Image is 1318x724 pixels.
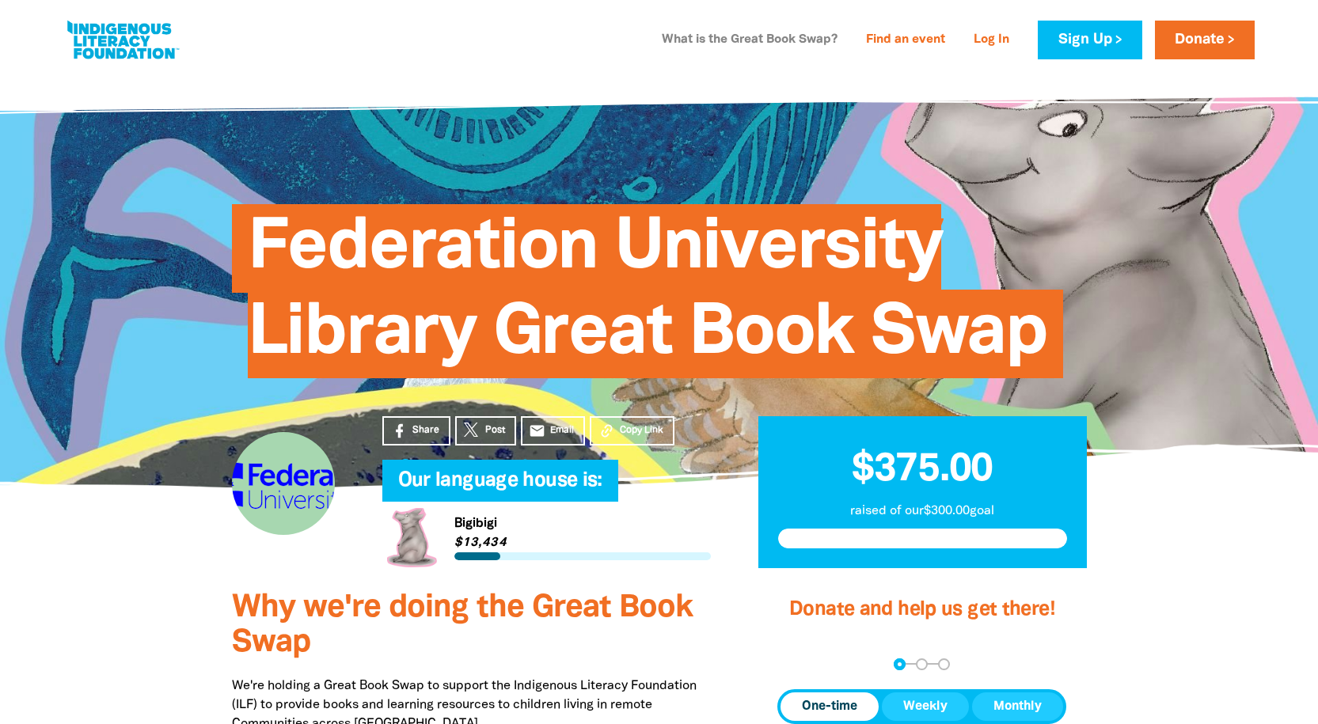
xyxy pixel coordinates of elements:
[485,423,505,438] span: Post
[993,697,1042,716] span: Monthly
[248,216,1047,378] span: Federation University Library Great Book Swap
[903,697,948,716] span: Weekly
[778,502,1067,521] p: raised of our $300.00 goal
[789,601,1055,619] span: Donate and help us get there!
[916,658,928,670] button: Navigate to step 2 of 3 to enter your details
[894,658,906,670] button: Navigate to step 1 of 3 to enter your donation amount
[455,416,516,445] a: Post
[882,692,969,721] button: Weekly
[382,416,450,445] a: Share
[620,423,663,438] span: Copy Link
[857,28,955,53] a: Find an event
[652,28,847,53] a: What is the Great Book Swap?
[550,423,574,438] span: Email
[781,692,879,721] button: One-time
[938,658,950,670] button: Navigate to step 3 of 3 to enter your payment details
[802,697,857,716] span: One-time
[398,472,602,502] span: Our language house is:
[232,593,693,658] span: Why we're doing the Great Book Swap
[777,689,1066,724] div: Donation frequency
[1038,21,1141,59] a: Sign Up
[521,416,586,445] a: emailEmail
[412,423,439,438] span: Share
[964,28,1019,53] a: Log In
[972,692,1063,721] button: Monthly
[852,452,993,488] span: $375.00
[382,486,711,495] h6: My Team
[1155,21,1255,59] a: Donate
[590,416,674,445] button: Copy Link
[529,423,545,439] i: email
